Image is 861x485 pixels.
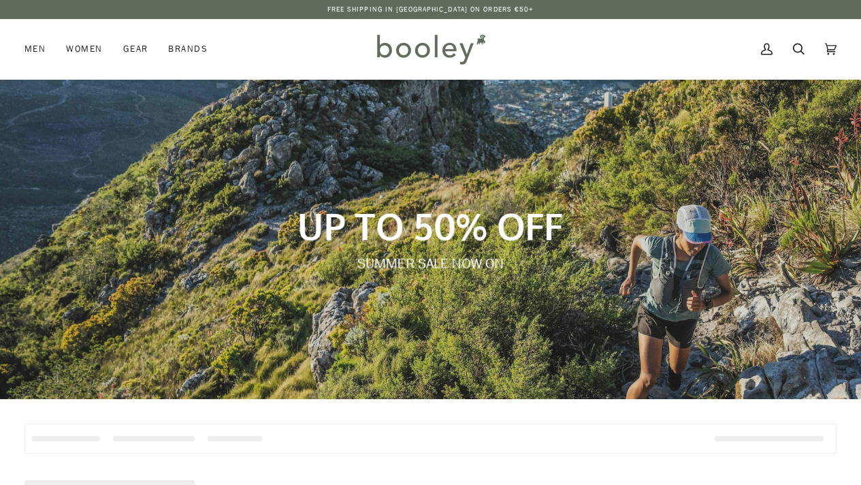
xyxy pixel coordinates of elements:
span: Men [25,42,46,56]
a: Gear [113,19,159,79]
a: Men [25,19,56,79]
img: Booley [371,29,490,69]
p: Free Shipping in [GEOGRAPHIC_DATA] on Orders €50+ [327,4,534,15]
span: Gear [123,42,148,56]
a: Brands [158,19,218,79]
p: SUMMER SALE NOW ON [183,254,678,274]
span: Women [66,42,102,56]
p: UP TO 50% OFF [183,204,678,249]
a: Women [56,19,112,79]
span: Brands [168,42,208,56]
